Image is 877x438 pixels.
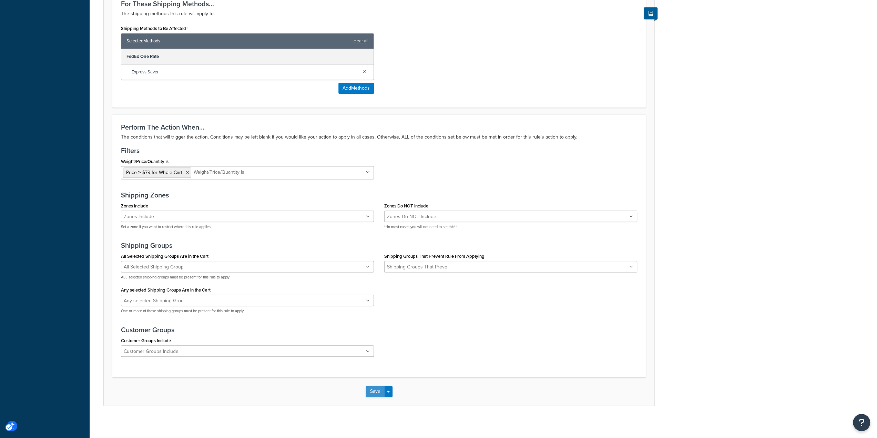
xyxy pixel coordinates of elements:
h3: Shipping Zones [121,191,637,199]
label: Shipping Methods to Be Affected [121,26,188,31]
p: The shipping methods this rule will apply to. [121,10,637,18]
label: Zones Include [121,203,148,208]
label: All Selected Shipping Groups Are in the Cart [121,254,208,259]
input: Any selected Shipping Groups Are in the Cart [123,297,184,305]
label: Customer Groups Include [121,338,171,343]
button: AddMethods [338,83,374,94]
a: Close [361,67,368,75]
input: All Selected Shipping Groups Are in the Cart [123,263,184,271]
i: Unlabelled [366,265,370,269]
label: Weight/Price/Quantity Is [121,159,169,164]
p: **In most cases you will not need to set this** [384,224,637,230]
i: Unlabelled [629,215,633,219]
h3: Perform The Action When... [121,123,637,131]
i: Unlabelled [366,170,370,174]
a: clear all [354,36,368,46]
input: Customer Groups Include [123,348,184,355]
p: ALL selected shipping groups must be present for this rule to apply [121,275,374,280]
input: Weight/Price/Quantity Is [193,169,254,176]
button: Show Help Docs [644,7,657,19]
span: Price ≥ $79 for Whole Cart [126,169,182,176]
p: The conditions that will trigger the action. Conditions may be left blank if you would like your ... [121,133,637,141]
i: Unlabelled [366,215,370,219]
input: Zones Do NOT Include [386,213,447,221]
label: Shipping Groups That Prevent Rule From Applying [384,254,485,259]
button: Open Resource Center [853,414,870,431]
i: Unlabelled [366,349,370,354]
p: Set a zone if you want to restrict where this rule applies [121,224,374,230]
label: Zones Do NOT Include [384,203,428,208]
i: Unlabelled [629,265,633,269]
input: Zones Include [123,213,184,221]
p: One or more of these shipping groups must be present for this rule to apply [121,308,374,314]
h3: Filters [121,147,637,154]
label: Any selected Shipping Groups Are in the Cart [121,287,211,293]
input: Shipping Groups That Prevent Rule From Applying [386,263,447,271]
h3: Shipping Groups [121,242,637,249]
span: Selected Methods [126,36,350,46]
div: FedEx One Rate [121,49,374,64]
h3: Customer Groups [121,326,637,334]
span: Express Saver [132,67,357,77]
i: Unlabelled [366,299,370,303]
button: Save [366,386,385,397]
